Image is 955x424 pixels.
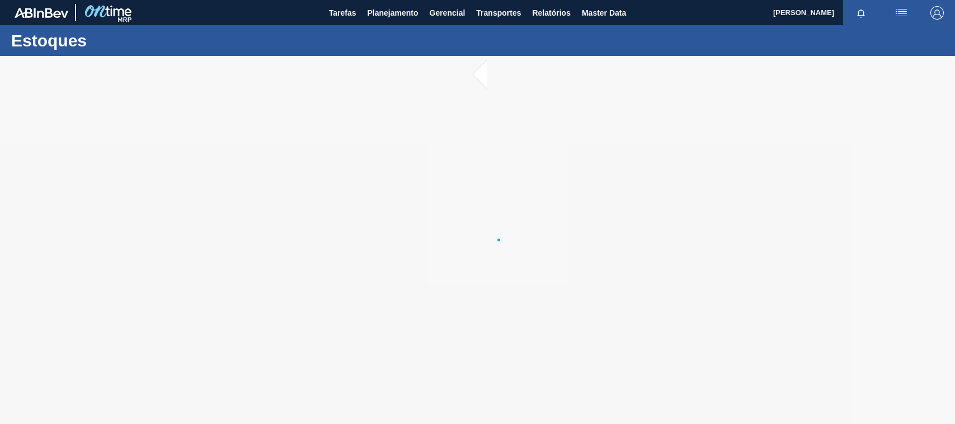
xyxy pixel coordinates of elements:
span: Relatórios [532,6,570,20]
span: Master Data [582,6,626,20]
img: Logout [930,6,944,20]
span: Tarefas [329,6,356,20]
span: Planejamento [367,6,418,20]
h1: Estoques [11,34,210,47]
img: TNhmsLtSVTkK8tSr43FrP2fwEKptu5GPRR3wAAAABJRU5ErkJggg== [15,8,68,18]
span: Transportes [476,6,521,20]
button: Notificações [843,5,879,21]
img: userActions [895,6,908,20]
span: Gerencial [430,6,465,20]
